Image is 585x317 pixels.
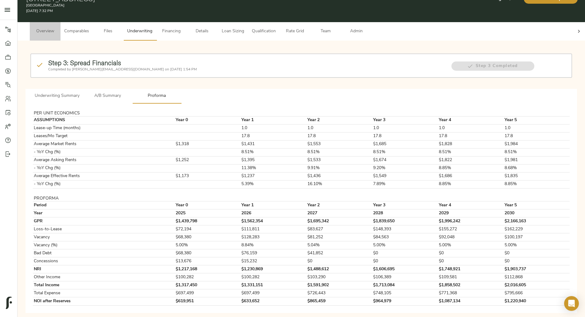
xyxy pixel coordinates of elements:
td: $1,695,342 [306,217,372,225]
td: $1,431 [241,140,306,148]
td: 2028 [372,209,438,217]
td: $1,252 [175,156,241,164]
td: $1,713,084 [372,281,438,289]
td: $748,105 [372,289,438,297]
td: 8.85% [438,164,504,172]
td: Loss-to-Lease [33,225,170,233]
span: Overview [33,28,57,35]
td: 5.00% [504,241,570,249]
td: Year 4 [438,116,504,124]
td: 7.89% [372,180,438,188]
td: $81,252 [306,233,372,241]
td: Other Income [33,273,170,281]
span: Qualification [252,28,276,35]
td: $84,563 [372,233,438,241]
td: $1,839,650 [372,217,438,225]
td: $100,197 [504,233,570,241]
td: Period [33,201,170,209]
td: Year 1 [241,116,306,124]
td: $92,048 [438,233,504,241]
td: $68,380 [175,233,241,241]
td: $1,488,612 [306,265,372,273]
td: $964,979 [372,297,438,305]
td: Leases/Mo Target [33,132,170,140]
td: $106,389 [372,273,438,281]
td: Year 4 [438,201,504,209]
td: 8.85% [504,180,570,188]
span: Rate Grid [283,28,306,35]
td: Total Income [33,281,170,289]
td: $1,220,940 [504,297,570,305]
td: $633,652 [241,297,306,305]
td: 17.8 [241,132,306,140]
td: $128,283 [241,233,306,241]
td: $1,439,798 [175,217,241,225]
td: $112,868 [504,273,570,281]
td: NRI [33,265,170,273]
td: $0 [438,249,504,257]
td: Year 5 [504,116,570,124]
td: $1,606,695 [372,265,438,273]
td: 2026 [241,209,306,217]
td: $1,317,450 [175,281,241,289]
td: 2025 [175,209,241,217]
td: $100,282 [241,273,306,281]
td: 17.8 [372,132,438,140]
td: Year 5 [504,201,570,209]
td: $771,368 [438,289,504,297]
td: $1,553 [306,140,372,148]
td: 17.8 [306,132,372,140]
td: $1,331,151 [241,281,306,289]
td: - YoY Chg (%) [33,164,170,172]
td: Average Market Rents [33,140,170,148]
td: Year 1 [241,201,306,209]
td: $1,230,869 [241,265,306,273]
strong: Step 3: Spread Financials [48,59,121,67]
td: Concessions [33,257,170,265]
td: NOI after Reserves [33,297,170,305]
td: Average Asking Rents [33,156,170,164]
td: Year [33,209,170,217]
td: $1,822 [438,156,504,164]
td: $1,533 [306,156,372,164]
td: 8.85% [438,180,504,188]
td: GPR [33,217,170,225]
span: Admin [345,28,368,35]
td: $1,318 [175,140,241,148]
td: $111,811 [241,225,306,233]
td: $155,272 [438,225,504,233]
td: 17.8 [504,132,570,140]
td: $76,159 [241,249,306,257]
td: Bad Debt [33,249,170,257]
td: $162,229 [504,225,570,233]
td: $103,290 [306,273,372,281]
td: $1,217,168 [175,265,241,273]
td: 2027 [306,209,372,217]
td: 2029 [438,209,504,217]
td: $41,852 [306,249,372,257]
td: $1,828 [438,140,504,148]
td: Year 2 [306,201,372,209]
img: logo [6,297,12,309]
td: $0 [504,249,570,257]
td: $13,676 [175,257,241,265]
td: $1,996,242 [438,217,504,225]
td: $1,748,921 [438,265,504,273]
td: PROFORMA [33,196,170,201]
td: $0 [438,257,504,265]
td: 9.91% [306,164,372,172]
td: 8.51% [504,148,570,156]
span: Financing [160,28,183,35]
td: $1,591,902 [306,281,372,289]
td: 5.00% [372,241,438,249]
td: 17.8 [438,132,504,140]
span: Comparables [64,28,89,35]
td: $1,686 [438,172,504,180]
span: Loan Sizing [221,28,244,35]
td: 5.00% [438,241,504,249]
td: $72,194 [175,225,241,233]
td: $15,232 [241,257,306,265]
td: Average Effective Rents [33,172,170,180]
td: Year 0 [175,201,241,209]
p: Completed by [PERSON_NAME][EMAIL_ADDRESS][DOMAIN_NAME] on [DATE] 1:54 PM [48,67,445,72]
